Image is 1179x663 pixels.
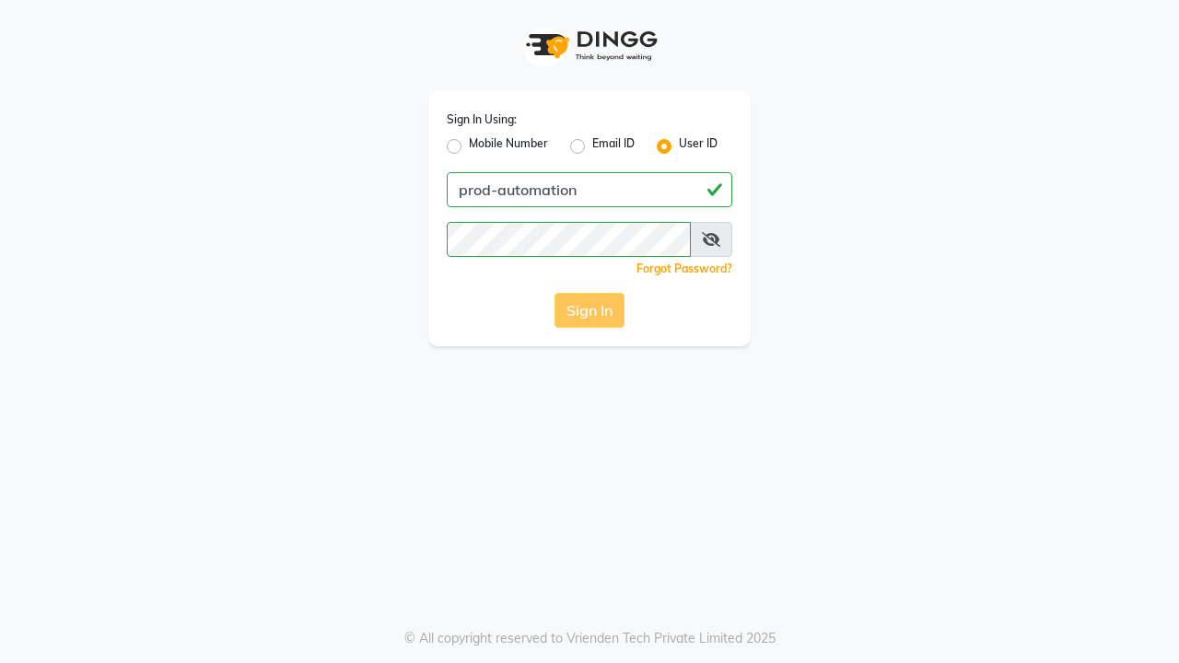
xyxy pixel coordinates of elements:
[447,222,691,257] input: Username
[592,135,635,157] label: Email ID
[447,172,732,207] input: Username
[636,262,732,275] a: Forgot Password?
[516,18,663,73] img: logo1.svg
[469,135,548,157] label: Mobile Number
[679,135,718,157] label: User ID
[447,111,517,128] label: Sign In Using:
